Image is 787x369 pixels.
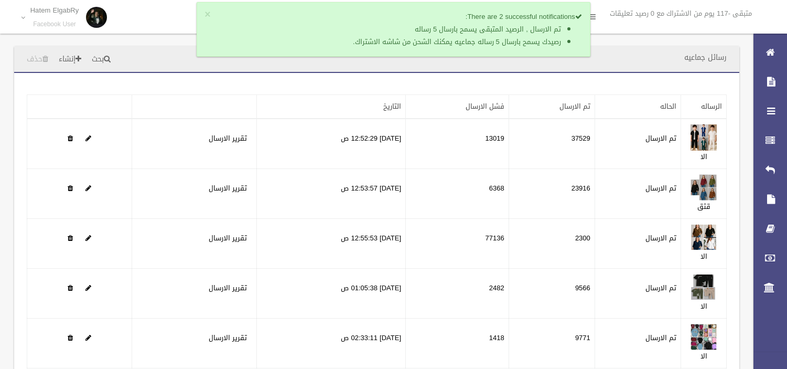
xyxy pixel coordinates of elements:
label: تم الارسال [645,282,676,294]
a: Edit [85,182,91,195]
td: 2300 [509,219,595,269]
td: 2482 [406,269,509,319]
td: 9771 [509,319,595,368]
header: رسائل جماعيه [672,47,739,68]
a: Edit [691,281,717,294]
label: تم الارسال [645,132,676,145]
td: 77136 [406,219,509,269]
a: Edit [85,231,91,245]
a: Edit [691,182,717,195]
a: فشل الارسال [466,100,504,113]
th: الرساله [681,95,727,119]
a: Edit [85,331,91,344]
a: الا [700,350,707,363]
a: Edit [691,132,717,145]
strong: There are 2 successful notifications: [466,10,582,23]
a: تقرير الارسال [209,182,247,195]
a: تم الارسال [559,100,590,113]
th: الحاله [595,95,681,119]
a: تقرير الارسال [209,132,247,145]
a: الا [700,250,707,263]
a: تقرير الارسال [209,281,247,294]
a: Edit [85,281,91,294]
td: 9566 [509,269,595,319]
td: 6368 [406,169,509,219]
a: تقرير الارسال [209,331,247,344]
a: الا [700,300,707,313]
td: [DATE] 01:05:38 ص [256,269,405,319]
td: [DATE] 12:52:29 ص [256,119,405,169]
label: تم الارسال [645,232,676,245]
td: [DATE] 12:53:57 ص [256,169,405,219]
button: × [204,9,210,20]
p: Hatem ElgabRy [30,6,79,14]
td: 37529 [509,119,595,169]
td: [DATE] 02:33:11 ص [256,319,405,368]
td: [DATE] 12:55:53 ص [256,219,405,269]
a: Edit [691,331,717,344]
a: قثق [697,200,710,213]
td: 23916 [509,169,595,219]
a: Edit [691,231,717,245]
img: 638910754294190600.jpg [691,224,717,250]
a: Edit [85,132,91,145]
li: رصيدك يسمح بارسال 5 رساله جماعيه يمكنك الشحن من شاشه الاشتراك. [224,36,561,48]
label: تم الارسال [645,182,676,195]
a: إنشاء [55,50,85,69]
li: تم الارسال , الرصيد المتبقى يسمح بارسال 5 رساله [224,23,561,36]
label: تم الارسال [645,332,676,344]
img: 638910812413601407.jpeg [691,324,717,350]
a: الا [700,150,707,163]
td: 1418 [406,319,509,368]
a: التاريخ [383,100,401,113]
a: تقرير الارسال [209,231,247,245]
img: 638910753509971848.jpg [691,174,717,201]
a: بحث [88,50,115,69]
small: Facebook User [30,20,79,28]
td: 13019 [406,119,509,169]
img: 638910759934703804.jpg [691,274,717,300]
img: 638910752364816942.jpg [691,124,717,151]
